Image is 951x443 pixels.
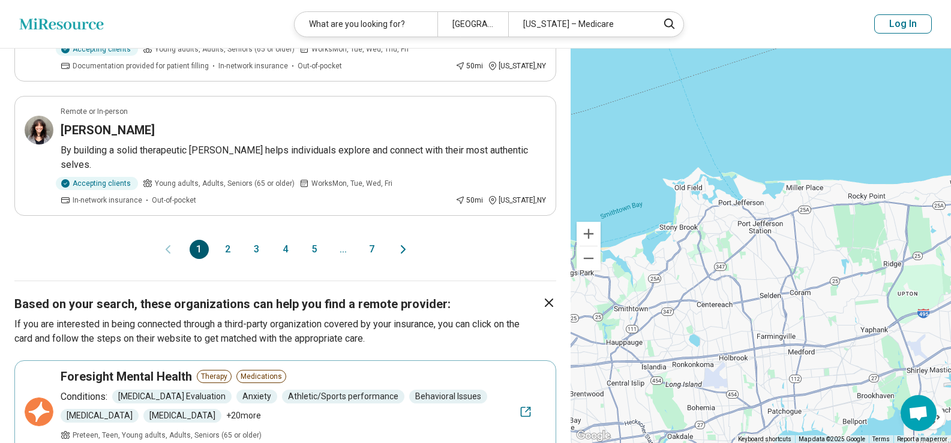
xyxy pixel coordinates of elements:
span: [MEDICAL_DATA] [143,409,221,423]
button: 3 [247,240,266,259]
button: 1 [190,240,209,259]
span: Young adults, Adults, Seniors (65 or older) [155,44,295,55]
button: 2 [218,240,238,259]
button: Zoom out [577,246,601,270]
span: + 20 more [226,409,261,422]
span: Anxiety [236,390,277,403]
span: Young adults, Adults, Seniors (65 or older) [155,178,295,189]
span: In-network insurance [73,195,142,206]
h3: Foresight Mental Health [61,368,192,385]
span: Documentation provided for patient filling [73,61,209,71]
p: By building a solid therapeutic [PERSON_NAME] helps individuals explore and connect with their mo... [61,143,546,172]
span: Works Mon, Tue, Wed, Fri [311,178,392,189]
button: 5 [305,240,324,259]
button: Previous page [161,240,175,259]
div: 50 mi [455,195,483,206]
button: Zoom in [577,222,601,246]
span: Out-of-pocket [298,61,342,71]
div: What are you looking for? [295,12,437,37]
p: Remote or In-person [61,106,128,117]
span: Medications [236,370,286,383]
div: Open chat [901,395,937,431]
div: [US_STATE] , NY [488,61,546,71]
button: Log In [874,14,932,34]
span: Preteen, Teen, Young adults, Adults, Seniors (65 or older) [73,430,262,441]
span: ... [334,240,353,259]
div: Accepting clients [56,43,138,56]
span: Out-of-pocket [152,195,196,206]
p: Conditions: [61,390,107,404]
a: Report a map error [897,436,947,442]
div: [GEOGRAPHIC_DATA] [437,12,509,37]
span: In-network insurance [218,61,288,71]
div: [US_STATE] – Medicare [508,12,651,37]
span: [MEDICAL_DATA] [61,409,139,423]
button: Next page [396,240,410,259]
span: Works Mon, Tue, Wed, Thu, Fri [311,44,409,55]
span: Therapy [197,370,232,383]
span: Map data ©2025 Google [799,436,865,442]
button: 7 [362,240,382,259]
div: 50 mi [455,61,483,71]
div: [US_STATE] , NY [488,195,546,206]
span: Behavioral Issues [409,390,487,403]
h3: [PERSON_NAME] [61,122,155,138]
button: 4 [276,240,295,259]
a: Terms (opens in new tab) [872,436,890,442]
div: Accepting clients [56,177,138,190]
span: [MEDICAL_DATA] Evaluation [112,390,232,403]
span: Athletic/Sports performance [282,390,404,403]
